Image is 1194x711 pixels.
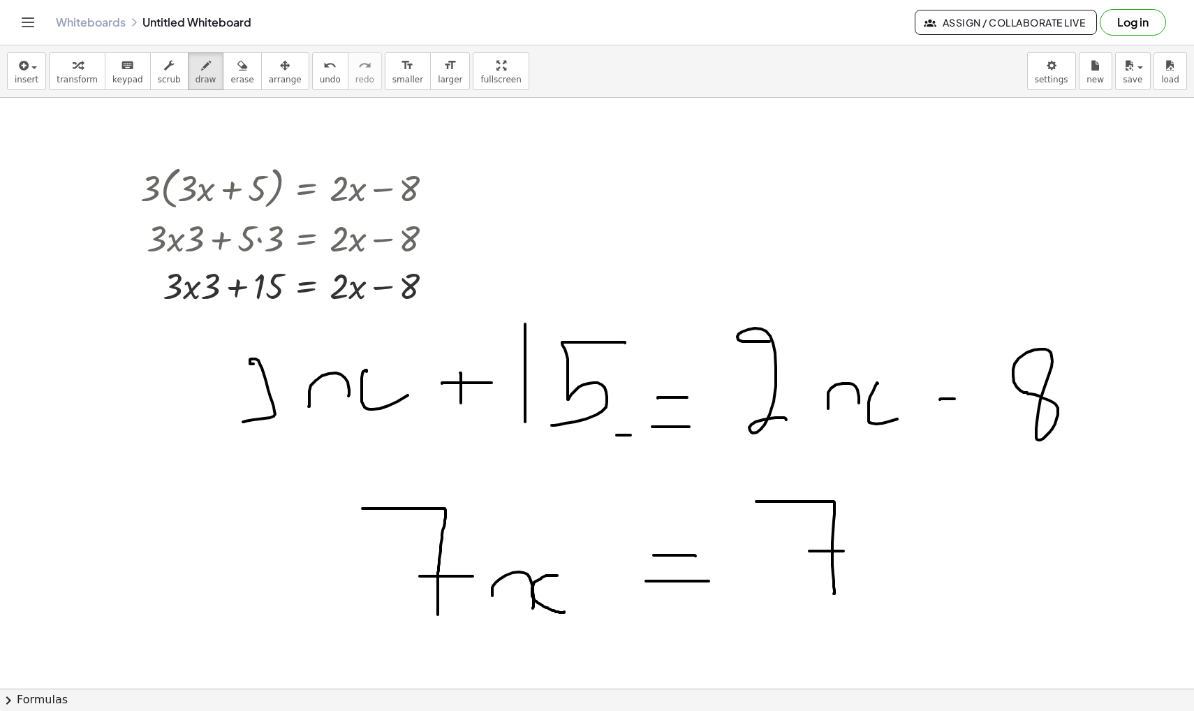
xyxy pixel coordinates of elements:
button: save [1115,52,1151,90]
button: Assign / Collaborate Live [915,10,1097,35]
button: format_sizesmaller [385,52,431,90]
span: load [1161,75,1179,85]
i: keyboard [121,57,134,74]
i: undo [323,57,337,74]
i: format_size [401,57,414,74]
button: insert [7,52,46,90]
span: erase [230,75,253,85]
button: undoundo [312,52,348,90]
span: insert [15,75,38,85]
button: Toggle navigation [17,11,39,34]
button: new [1079,52,1112,90]
span: draw [196,75,216,85]
span: larger [438,75,462,85]
span: settings [1035,75,1068,85]
span: redo [355,75,374,85]
span: Assign / Collaborate Live [927,16,1085,29]
button: redoredo [348,52,382,90]
a: Whiteboards [56,15,126,29]
span: keypad [112,75,143,85]
span: transform [57,75,98,85]
button: transform [49,52,105,90]
button: keyboardkeypad [105,52,151,90]
span: smaller [392,75,423,85]
span: scrub [158,75,181,85]
i: redo [358,57,371,74]
i: format_size [443,57,457,74]
span: arrange [269,75,302,85]
button: scrub [150,52,189,90]
span: save [1123,75,1142,85]
button: settings [1027,52,1076,90]
button: format_sizelarger [430,52,470,90]
span: fullscreen [480,75,521,85]
button: load [1154,52,1187,90]
button: Log in [1100,9,1166,36]
span: undo [320,75,341,85]
span: new [1086,75,1104,85]
button: arrange [261,52,309,90]
button: draw [188,52,224,90]
button: fullscreen [473,52,529,90]
button: erase [223,52,261,90]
